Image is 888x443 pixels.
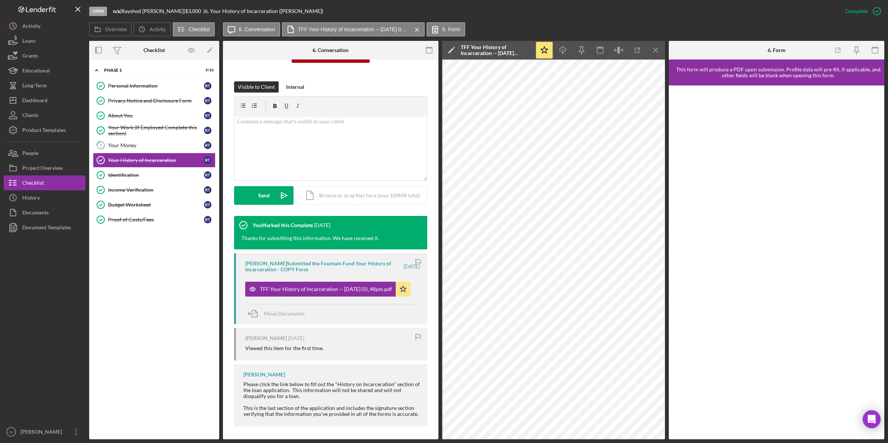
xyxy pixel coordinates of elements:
[427,22,465,36] button: 6. Form
[238,81,275,93] div: Visible to Client
[245,261,402,272] div: [PERSON_NAME] Submitted the Fountain Fund Your History of Incarceration - COPY Form
[200,68,214,72] div: 9 / 10
[863,410,881,428] div: Open Intercom Messenger
[113,8,121,14] div: |
[204,216,211,223] div: R T
[673,67,884,78] div: This form will produce a PDF upon submission. Profile data will pre-fill, if applicable, and othe...
[105,26,127,32] label: Overview
[93,153,215,168] a: Your History of IncarcerationRT
[113,8,120,14] b: n/a
[204,186,211,194] div: R T
[204,201,211,208] div: R T
[203,8,323,14] div: | 6. Your History of Incarceration ([PERSON_NAME])
[204,142,211,149] div: R T
[93,168,215,182] a: IdentificationRT
[104,68,195,72] div: Phase 1
[100,143,102,148] tspan: 5
[239,26,275,32] label: 6. Conversation
[234,235,386,249] div: Thanks for submitting this information. We have received it.
[173,22,215,36] button: Checklist
[93,182,215,197] a: Income VerificationRT
[243,381,420,417] div: Please click the link below to fill out the "History on Incarceration" section of the loan applic...
[108,98,204,104] div: Privacy Notice and Disclosure Form
[189,26,210,32] label: Checklist
[19,424,67,441] div: [PERSON_NAME]
[838,4,884,19] button: Complete
[223,22,280,36] button: 6. Conversation
[258,186,270,205] div: Send
[676,93,878,432] iframe: Lenderfit form
[93,197,215,212] a: Budget WorksheetRT
[108,172,204,178] div: Identification
[443,26,460,32] label: 6. Form
[108,142,204,148] div: Your Money
[149,26,166,32] label: Activity
[253,222,313,228] div: You Marked this Complete
[404,263,420,269] time: 2025-07-29 19:48
[89,7,107,16] div: Open
[288,335,304,341] time: 2025-07-29 19:43
[234,186,294,205] button: Send
[461,44,531,56] div: TFF Your History of Incarceration -- [DATE] 03_48pm.pdf
[243,372,285,378] div: [PERSON_NAME]
[312,47,349,53] div: 6. Conversation
[93,138,215,153] a: 5Your MoneyRT
[121,8,185,14] div: Rayshod [PERSON_NAME] |
[93,212,215,227] a: Proof of Costs/FeesRT
[204,156,211,164] div: R T
[108,83,204,89] div: Personal Information
[204,171,211,179] div: R T
[204,82,211,90] div: R T
[314,222,330,228] time: 2025-08-01 13:16
[245,282,411,297] button: TFF Your History of Incarceration -- [DATE] 03_48pm.pdf
[234,81,279,93] button: Visible to Client
[185,8,201,14] span: $3,000
[108,187,204,193] div: Income Verification
[143,47,165,53] div: Checklist
[108,157,204,163] div: Your History of Incarceration
[9,430,13,434] text: JV
[93,108,215,123] a: About YouRT
[93,93,215,108] a: Privacy Notice and Disclosure FormRT
[133,22,171,36] button: Activity
[204,112,211,119] div: R T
